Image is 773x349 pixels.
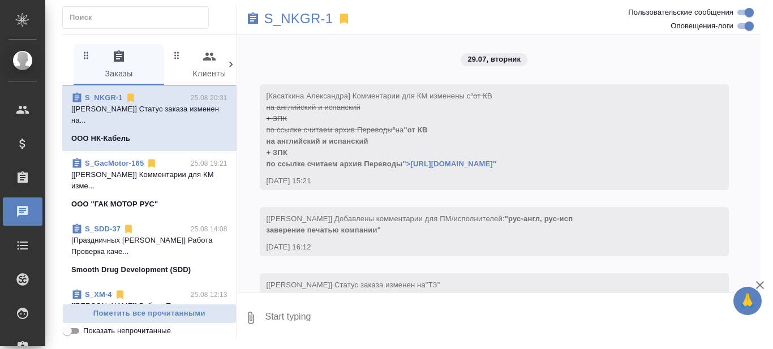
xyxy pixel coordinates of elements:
[80,50,157,81] span: Заказы
[426,281,440,289] span: "ТЗ"
[85,93,123,102] a: S_NKGR-1
[733,287,762,315] button: 🙏
[85,159,144,167] a: S_GacMotor-165
[62,304,237,324] button: Пометить все прочитанными
[81,50,92,61] svg: Зажми и перетащи, чтобы поменять порядок вкладок
[71,133,130,144] p: ООО НК-Кабель
[467,54,521,65] p: 29.07, вторник
[267,281,440,289] span: [[PERSON_NAME]] Статус заказа изменен на
[191,223,227,235] p: 25.08 14:08
[70,10,208,25] input: Поиск
[267,92,497,168] span: [Касаткина Александра] Комментарии для КМ изменены с на
[191,92,227,104] p: 25.08 20:31
[125,92,136,104] svg: Отписаться
[83,325,171,337] span: Показать непрочитанные
[71,300,227,323] p: [[PERSON_NAME]] Работа Подверстка. Дат...
[264,13,333,24] a: S_NKGR-1
[267,242,690,253] div: [DATE] 16:12
[123,223,134,235] svg: Отписаться
[191,158,227,169] p: 25.08 19:21
[671,20,733,32] span: Оповещения-логи
[62,151,237,217] div: S_GacMotor-16525.08 19:21[[PERSON_NAME]] Комментарии для КМ изме...ООО "ГАК МОТОР РУС"
[62,85,237,151] div: S_NKGR-125.08 20:31[[PERSON_NAME]] Статус заказа изменен на...ООО НК-Кабель
[191,289,227,300] p: 25.08 12:13
[85,290,112,299] a: S_XM-4
[71,199,158,210] p: ООО "ГАК МОТОР РУС"
[71,235,227,257] p: [Праздничных [PERSON_NAME]] Работа Проверка каче...
[267,214,573,234] span: [[PERSON_NAME]] Добавлены комментарии для ПМ/исполнителей:
[171,50,182,61] svg: Зажми и перетащи, чтобы поменять порядок вкладок
[62,217,237,282] div: S_SDD-3725.08 14:08[Праздничных [PERSON_NAME]] Работа Проверка каче...Smooth Drug Development (SDD)
[402,160,496,168] a: ">[URL][DOMAIN_NAME]"
[738,289,757,313] span: 🙏
[71,264,191,275] p: Smooth Drug Development (SDD)
[71,169,227,192] p: [[PERSON_NAME]] Комментарии для КМ изме...
[114,289,126,300] svg: Отписаться
[267,175,690,187] div: [DATE] 15:21
[171,50,248,81] span: Клиенты
[62,282,237,348] div: S_XM-425.08 12:13[[PERSON_NAME]] Работа Подверстка. Дат...ООО ХИТ МОТОРЗ РУС (ИНН 9723160500)
[85,225,121,233] a: S_SDD-37
[628,7,733,18] span: Пользовательские сообщения
[68,307,230,320] span: Пометить все прочитанными
[71,104,227,126] p: [[PERSON_NAME]] Статус заказа изменен на...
